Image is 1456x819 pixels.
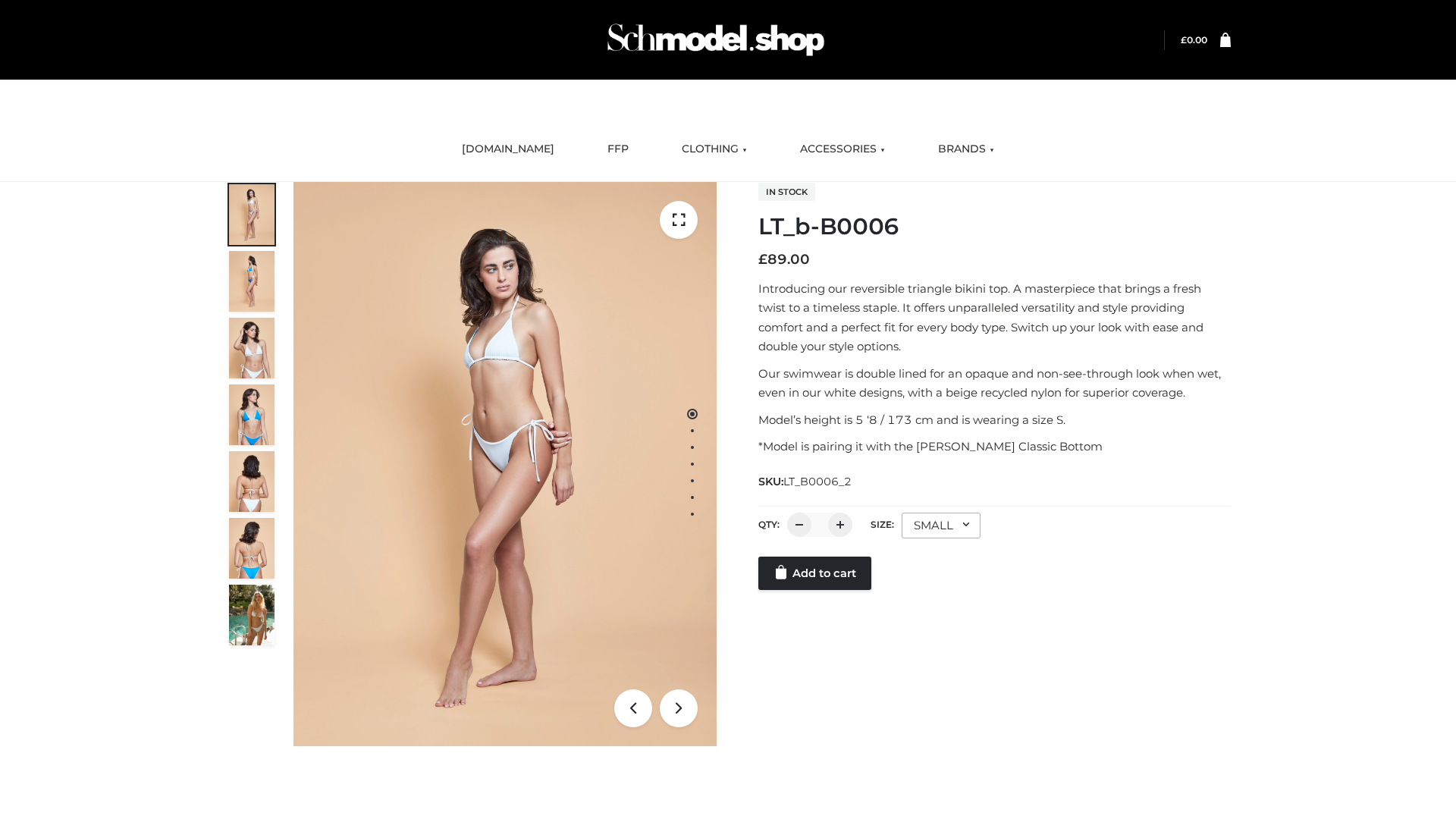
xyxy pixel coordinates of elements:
[1181,34,1207,45] a: £0.00
[602,10,830,70] img: Schmodel Admin 964
[789,133,896,166] a: ACCESSORIES
[229,318,275,378] img: ArielClassicBikiniTop_CloudNine_AzureSky_OW114ECO_3-scaled.jpg
[783,475,852,488] span: LT_B0006_2
[229,184,275,245] img: ArielClassicBikiniTop_CloudNine_AzureSky_OW114ECO_1-scaled.jpg
[758,519,780,530] label: QTY:
[758,251,767,268] span: £
[758,213,1231,240] h1: LT_b-B0006
[758,251,810,268] bdi: 89.00
[758,437,1231,457] p: *Model is pairing it with the [PERSON_NAME] Classic Bottom
[927,133,1006,166] a: BRANDS
[871,519,894,530] label: Size:
[670,133,758,166] a: CLOTHING
[596,133,640,166] a: FFP
[229,384,275,445] img: ArielClassicBikiniTop_CloudNine_AzureSky_OW114ECO_4-scaled.jpg
[229,251,275,312] img: ArielClassicBikiniTop_CloudNine_AzureSky_OW114ECO_2-scaled.jpg
[758,410,1231,430] p: Model’s height is 5 ‘8 / 173 cm and is wearing a size S.
[293,182,717,746] img: LT_b-B0006
[758,472,853,491] span: SKU:
[1181,34,1207,45] bdi: 0.00
[758,364,1231,403] p: Our swimwear is double lined for an opaque and non-see-through look when wet, even in our white d...
[1181,34,1187,45] span: £
[758,279,1231,356] p: Introducing our reversible triangle bikini top. A masterpiece that brings a fresh twist to a time...
[229,518,275,579] img: ArielClassicBikiniTop_CloudNine_AzureSky_OW114ECO_8-scaled.jpg
[758,183,815,201] span: In stock
[229,585,275,645] img: Arieltop_CloudNine_AzureSky2.jpg
[229,451,275,512] img: ArielClassicBikiniTop_CloudNine_AzureSky_OW114ECO_7-scaled.jpg
[450,133,566,166] a: [DOMAIN_NAME]
[758,557,871,590] a: Add to cart
[902,513,981,538] div: SMALL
